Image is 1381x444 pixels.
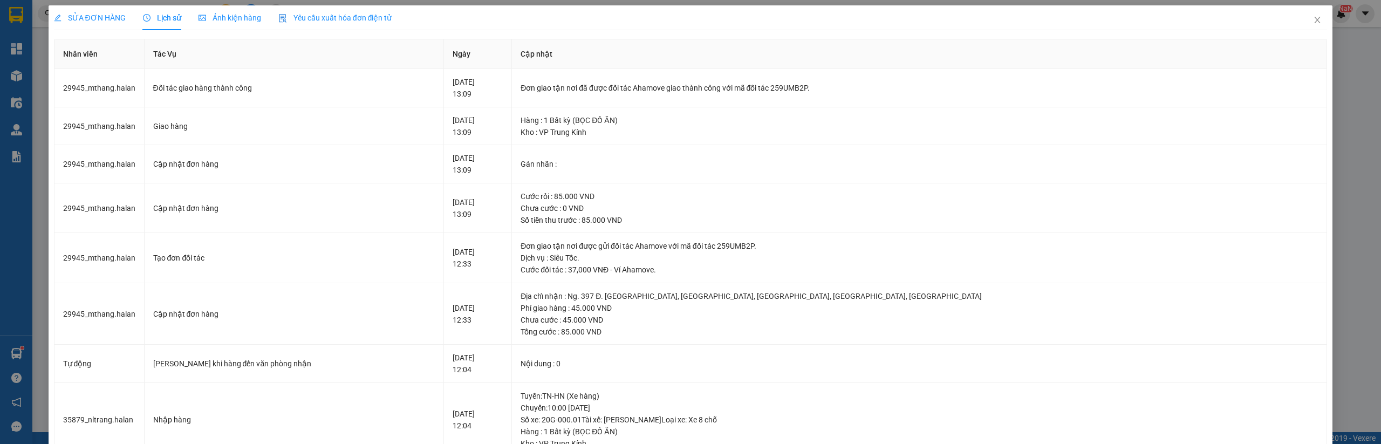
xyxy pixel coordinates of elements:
td: Tự động [54,345,145,383]
div: Kho : VP Trung Kính [521,126,1318,138]
div: [DATE] 13:09 [453,152,503,176]
div: Tuyến : TN-HN (Xe hàng) Chuyến: 10:00 [DATE] Số xe: 20G-000.01 Tài xế: [PERSON_NAME] Loại xe: Xe ... [521,390,1318,426]
div: Cước rồi : 85.000 VND [521,190,1318,202]
div: Nhập hàng [153,414,435,426]
span: clock-circle [143,14,151,22]
div: Chưa cước : 45.000 VND [521,314,1318,326]
td: 29945_mthang.halan [54,69,145,107]
div: Đối tác giao hàng thành công [153,82,435,94]
button: Close [1302,5,1332,36]
div: Hàng : 1 Bất kỳ (BỌC ĐỒ ĂN) [521,426,1318,438]
div: Giao hàng [153,120,435,132]
div: Gán nhãn : [521,158,1318,170]
div: Cập nhật đơn hàng [153,202,435,214]
td: 29945_mthang.halan [54,183,145,234]
div: Cước đối tác : 37,000 VNĐ - Ví Ahamove. [521,264,1318,276]
div: Dịch vụ : Siêu Tốc. [521,252,1318,264]
div: Địa chỉ nhận : Ng. 397 Đ. [GEOGRAPHIC_DATA], [GEOGRAPHIC_DATA], [GEOGRAPHIC_DATA], [GEOGRAPHIC_DA... [521,290,1318,302]
th: Cập nhật [512,39,1327,69]
th: Tác Vụ [145,39,445,69]
div: Tạo đơn đối tác [153,252,435,264]
td: 29945_mthang.halan [54,145,145,183]
th: Nhân viên [54,39,145,69]
td: 29945_mthang.halan [54,283,145,345]
div: [DATE] 12:33 [453,302,503,326]
div: Cập nhật đơn hàng [153,308,435,320]
div: Tổng cước : 85.000 VND [521,326,1318,338]
div: Hàng : 1 Bất kỳ (BỌC ĐỒ ĂN) [521,114,1318,126]
div: Nội dung : 0 [521,358,1318,370]
div: [PERSON_NAME] khi hàng đến văn phòng nhận [153,358,435,370]
th: Ngày [444,39,512,69]
span: close [1313,16,1322,24]
span: edit [54,14,61,22]
div: [DATE] 12:04 [453,352,503,375]
div: [DATE] 13:09 [453,114,503,138]
td: 29945_mthang.halan [54,107,145,146]
img: icon [278,14,287,23]
div: Đơn giao tận nơi đã được đối tác Ahamove giao thành công với mã đối tác 259UMB2P. [521,82,1318,94]
span: picture [199,14,206,22]
div: [DATE] 12:04 [453,408,503,432]
div: Phí giao hàng : 45.000 VND [521,302,1318,314]
span: Yêu cầu xuất hóa đơn điện tử [278,13,392,22]
div: Đơn giao tận nơi được gửi đối tác Ahamove với mã đối tác 259UMB2P. [521,240,1318,252]
span: Lịch sử [143,13,181,22]
div: Cập nhật đơn hàng [153,158,435,170]
span: SỬA ĐƠN HÀNG [54,13,126,22]
div: Số tiền thu trước : 85.000 VND [521,214,1318,226]
span: Ảnh kiện hàng [199,13,261,22]
div: Chưa cước : 0 VND [521,202,1318,214]
div: [DATE] 13:09 [453,196,503,220]
div: [DATE] 13:09 [453,76,503,100]
div: [DATE] 12:33 [453,246,503,270]
td: 29945_mthang.halan [54,233,145,283]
